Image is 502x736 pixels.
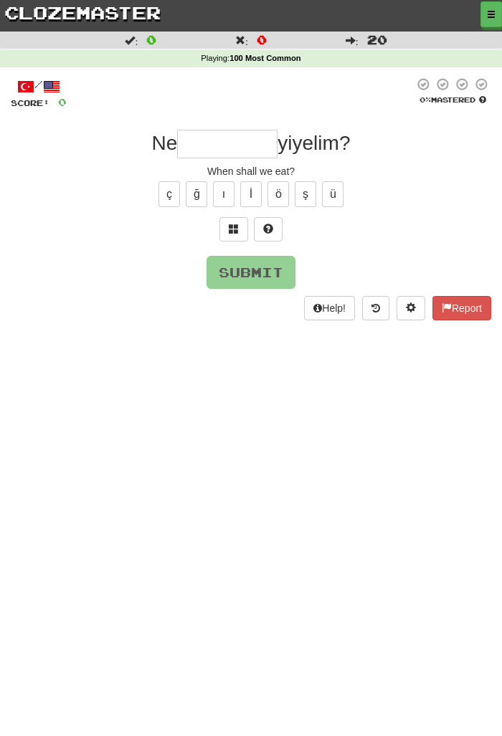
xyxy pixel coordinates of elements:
[267,181,289,207] button: ö
[158,181,180,207] button: ç
[11,164,491,178] div: When shall we eat?
[362,296,389,320] button: Round history (alt+y)
[146,32,156,47] span: 0
[432,296,491,320] button: Report
[213,181,235,207] button: ı
[295,181,316,207] button: ş
[219,217,248,242] button: Switch sentence to multiple choice alt+p
[420,95,431,104] span: 0 %
[414,95,491,105] div: Mastered
[240,181,262,207] button: İ
[11,77,67,95] div: /
[207,256,295,289] button: Submit
[367,32,387,47] span: 20
[346,35,359,45] span: :
[257,32,267,47] span: 0
[125,35,138,45] span: :
[11,98,49,107] span: Score:
[152,132,178,154] span: Ne
[322,181,344,207] button: ü
[186,181,207,207] button: ğ
[229,54,300,62] strong: 100 Most Common
[278,132,350,154] span: yiyelim?
[254,217,283,242] button: Single letter hint - you only get 1 per sentence and score half the points! alt+h
[58,96,67,108] span: 0
[235,35,248,45] span: :
[304,296,355,320] button: Help!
